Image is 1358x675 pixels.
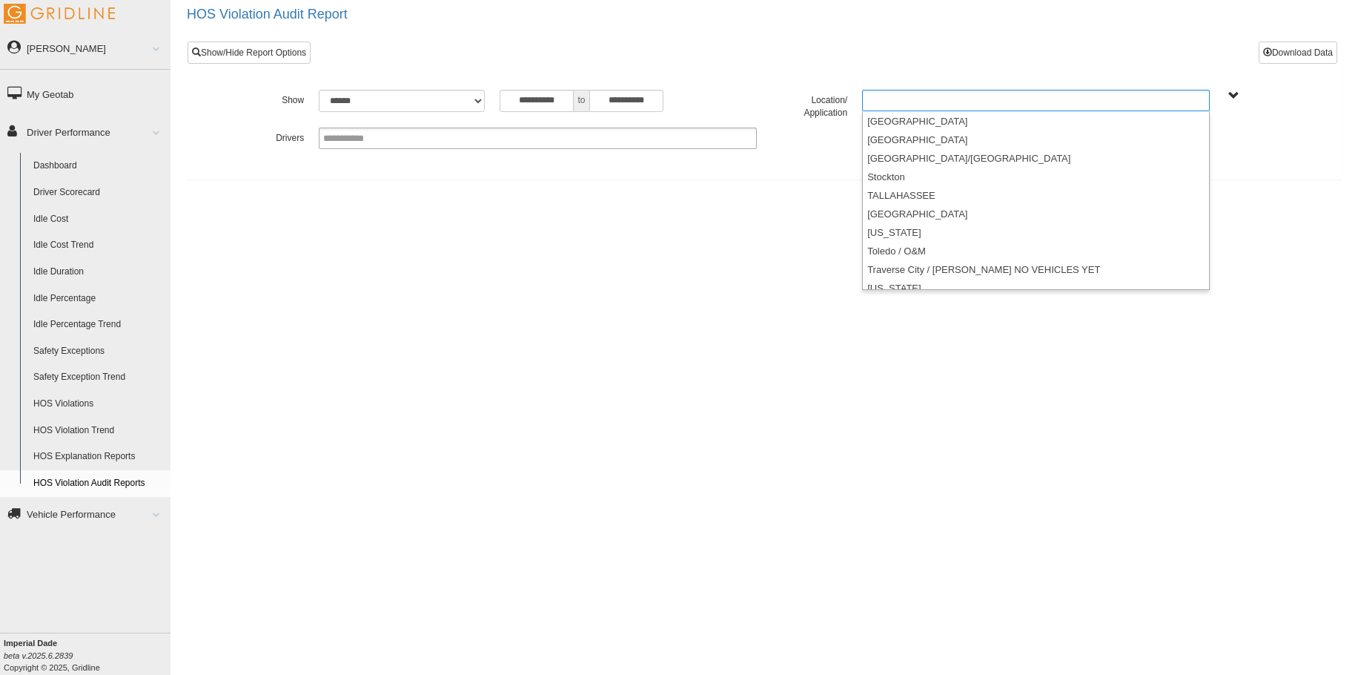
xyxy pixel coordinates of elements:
img: Gridline [4,4,115,24]
span: to [574,90,589,112]
a: HOS Violation Trend [27,418,170,444]
a: Idle Cost [27,206,170,233]
a: Idle Percentage Trend [27,312,170,338]
a: HOS Violation Audit Reports [27,470,170,497]
a: Idle Percentage [27,286,170,312]
a: Safety Exception Trend [27,364,170,391]
a: HOS Explanation Reports [27,444,170,470]
h2: HOS Violation Audit Report [187,7,1358,22]
a: Show/Hide Report Options [188,42,311,64]
a: Safety Exceptions [27,338,170,365]
label: Show [221,90,311,108]
div: Copyright © 2025, Gridline [4,637,170,674]
li: [GEOGRAPHIC_DATA] [863,205,1209,223]
li: Stockton [863,168,1209,186]
label: Location/ Application [764,90,855,120]
button: Download Data [1259,42,1337,64]
a: Idle Cost Trend [27,232,170,259]
b: Imperial Dade [4,639,57,648]
li: [GEOGRAPHIC_DATA]/[GEOGRAPHIC_DATA] [863,149,1209,168]
i: beta v.2025.6.2839 [4,651,73,660]
a: Driver Scorecard [27,180,170,206]
a: Dashboard [27,153,170,180]
label: Drivers [221,128,311,145]
li: [GEOGRAPHIC_DATA] [863,112,1209,131]
li: [GEOGRAPHIC_DATA] [863,131,1209,149]
li: [US_STATE] [863,279,1209,297]
a: HOS Violations [27,391,170,418]
li: Traverse City / [PERSON_NAME] NO VEHICLES YET [863,260,1209,279]
li: [US_STATE] [863,223,1209,242]
li: Toledo / O&M [863,242,1209,260]
a: Idle Duration [27,259,170,286]
li: TALLAHASSEE [863,186,1209,205]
